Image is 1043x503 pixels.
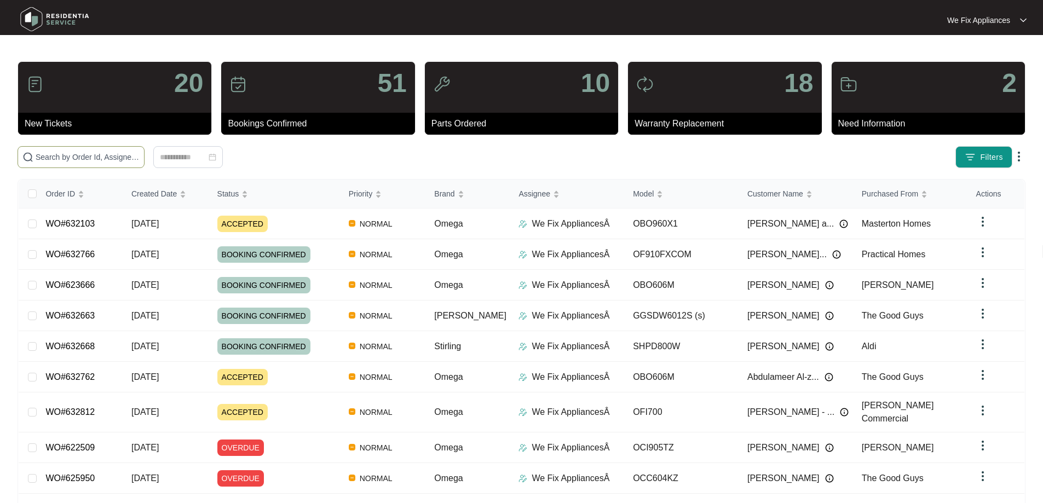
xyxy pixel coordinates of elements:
img: Vercel Logo [349,475,355,481]
td: OCC604KZ [624,463,739,494]
span: [PERSON_NAME] a... [747,217,834,230]
a: WO#632766 [45,250,95,259]
img: dropdown arrow [976,404,989,417]
td: OFI700 [624,392,739,432]
img: Assigner Icon [518,281,527,290]
p: New Tickets [25,117,211,130]
span: Omega [434,219,463,228]
img: Vercel Logo [349,220,355,227]
p: 20 [174,70,203,96]
img: dropdown arrow [976,276,989,290]
img: Info icon [825,474,834,483]
p: We Fix AppliancesÂ [532,441,609,454]
span: [PERSON_NAME]... [747,248,827,261]
span: Assignee [518,188,550,200]
span: [DATE] [131,473,159,483]
span: [DATE] [131,280,159,290]
img: dropdown arrow [976,439,989,452]
img: Vercel Logo [349,444,355,450]
img: residentia service logo [16,3,93,36]
p: 51 [377,70,406,96]
span: NORMAL [355,340,397,353]
th: Order ID [37,180,123,209]
img: dropdown arrow [976,368,989,381]
img: Assigner Icon [518,311,527,320]
td: OF910FXCOM [624,239,739,270]
p: We Fix AppliancesÂ [532,406,609,419]
span: Stirling [434,342,461,351]
th: Created Date [123,180,209,209]
span: Omega [434,372,463,381]
button: filter iconFilters [955,146,1012,168]
p: Need Information [838,117,1025,130]
span: Priority [349,188,373,200]
span: [PERSON_NAME] [747,340,820,353]
td: GGSDW6012S (s) [624,300,739,331]
span: Practical Homes [862,250,925,259]
th: Customer Name [739,180,853,209]
span: [DATE] [131,311,159,320]
span: The Good Guys [862,372,924,381]
th: Actions [967,180,1024,209]
a: WO#623666 [45,280,95,290]
span: Omega [434,443,463,452]
img: dropdown arrow [976,246,989,259]
img: Assigner Icon [518,250,527,259]
input: Search by Order Id, Assignee Name, Customer Name, Brand and Model [36,151,140,163]
img: Info icon [840,408,849,417]
span: BOOKING CONFIRMED [217,308,310,324]
img: Vercel Logo [349,251,355,257]
span: BOOKING CONFIRMED [217,246,310,263]
span: Aldi [862,342,877,351]
img: Info icon [832,250,841,259]
span: NORMAL [355,217,397,230]
img: Vercel Logo [349,312,355,319]
img: Assigner Icon [518,474,527,483]
th: Brand [425,180,510,209]
span: Omega [434,407,463,417]
a: WO#632762 [45,372,95,381]
span: [DATE] [131,443,159,452]
span: Omega [434,250,463,259]
p: We Fix Appliances [947,15,1010,26]
span: [DATE] [131,342,159,351]
img: Vercel Logo [349,408,355,415]
img: Vercel Logo [349,373,355,380]
img: Info icon [839,219,848,228]
p: We Fix AppliancesÂ [532,279,609,292]
td: OBO606M [624,362,739,392]
img: dropdown arrow [976,338,989,351]
span: NORMAL [355,248,397,261]
th: Status [209,180,340,209]
a: WO#632103 [45,219,95,228]
span: [PERSON_NAME] Commercial [862,401,934,423]
img: Info icon [825,373,833,381]
img: dropdown arrow [1020,18,1027,23]
img: Assigner Icon [518,443,527,452]
span: Abdulameer Al-z... [747,371,819,384]
img: filter icon [965,152,976,163]
span: The Good Guys [862,473,924,483]
span: Masterton Homes [862,219,931,228]
span: Status [217,188,239,200]
span: Model [633,188,654,200]
img: Info icon [825,443,834,452]
span: [DATE] [131,372,159,381]
img: Assigner Icon [518,342,527,351]
span: ACCEPTED [217,404,268,420]
span: [PERSON_NAME] [862,280,934,290]
span: NORMAL [355,406,397,419]
span: [PERSON_NAME] - ... [747,406,834,419]
span: NORMAL [355,279,397,292]
span: [DATE] [131,219,159,228]
img: dropdown arrow [976,307,989,320]
span: OVERDUE [217,440,264,456]
img: Vercel Logo [349,281,355,288]
img: Vercel Logo [349,343,355,349]
a: WO#632812 [45,407,95,417]
img: Info icon [825,311,834,320]
span: [PERSON_NAME] [747,472,820,485]
img: dropdown arrow [976,215,989,228]
td: SHPD800W [624,331,739,362]
span: BOOKING CONFIRMED [217,277,310,293]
